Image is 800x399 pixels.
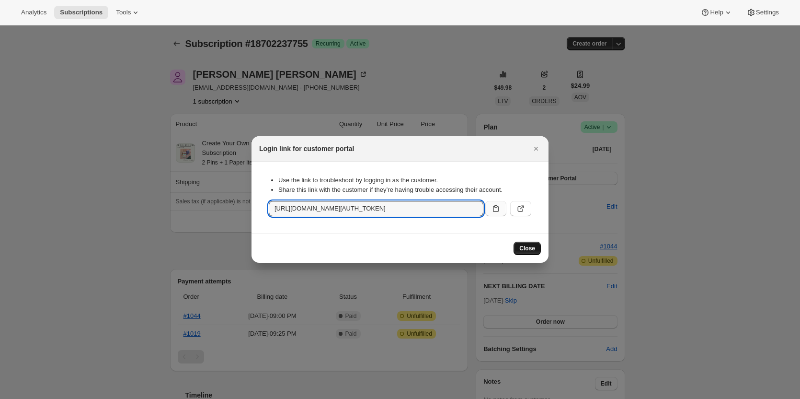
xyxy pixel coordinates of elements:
[278,185,531,195] li: Share this link with the customer if they’re having trouble accessing their account.
[116,9,131,16] span: Tools
[259,144,354,153] h2: Login link for customer portal
[514,242,541,255] button: Close
[529,142,543,155] button: Close
[21,9,46,16] span: Analytics
[741,6,785,19] button: Settings
[60,9,103,16] span: Subscriptions
[756,9,779,16] span: Settings
[710,9,723,16] span: Help
[110,6,146,19] button: Tools
[54,6,108,19] button: Subscriptions
[695,6,738,19] button: Help
[519,245,535,252] span: Close
[278,176,531,185] li: Use the link to troubleshoot by logging in as the customer.
[15,6,52,19] button: Analytics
